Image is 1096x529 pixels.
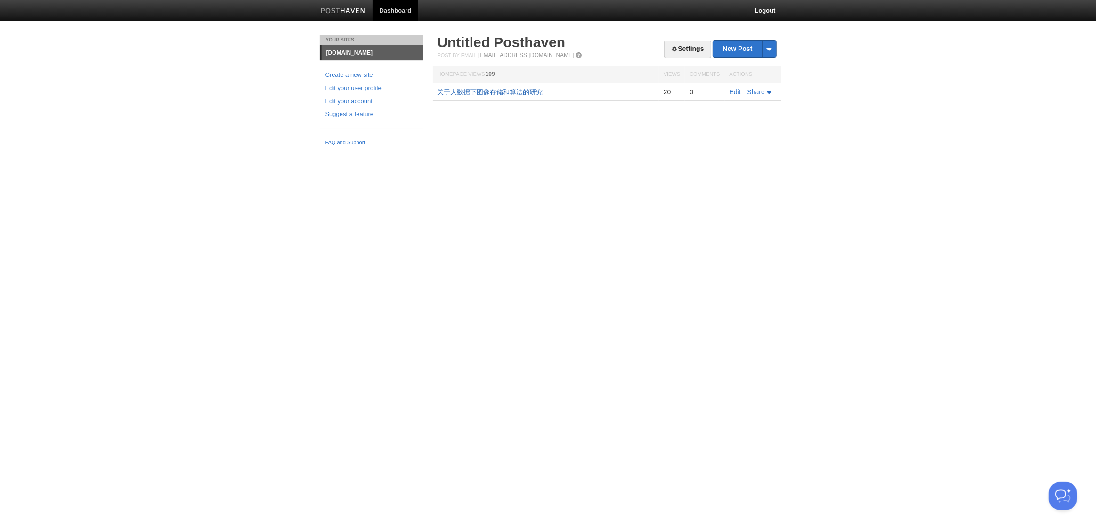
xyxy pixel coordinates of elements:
a: Create a new site [325,70,418,80]
li: Your Sites [320,35,423,45]
th: Comments [685,66,724,83]
a: Edit [730,88,741,96]
a: Edit your user profile [325,83,418,93]
img: Posthaven-bar [321,8,365,15]
th: Views [659,66,685,83]
a: Suggest a feature [325,109,418,119]
span: Share [747,88,765,96]
span: 109 [486,71,495,77]
th: Actions [725,66,781,83]
div: 0 [690,88,720,96]
a: [EMAIL_ADDRESS][DOMAIN_NAME] [478,52,574,58]
th: Homepage Views [433,66,659,83]
a: 关于大数据下图像存储和算法的研究 [438,88,543,96]
span: Post by Email [438,52,477,58]
a: Settings [664,41,711,58]
a: Untitled Posthaven [438,34,566,50]
a: [DOMAIN_NAME] [322,45,423,60]
div: 20 [664,88,680,96]
a: New Post [713,41,776,57]
iframe: Help Scout Beacon - Open [1049,482,1077,510]
a: FAQ and Support [325,139,418,147]
a: Edit your account [325,97,418,107]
